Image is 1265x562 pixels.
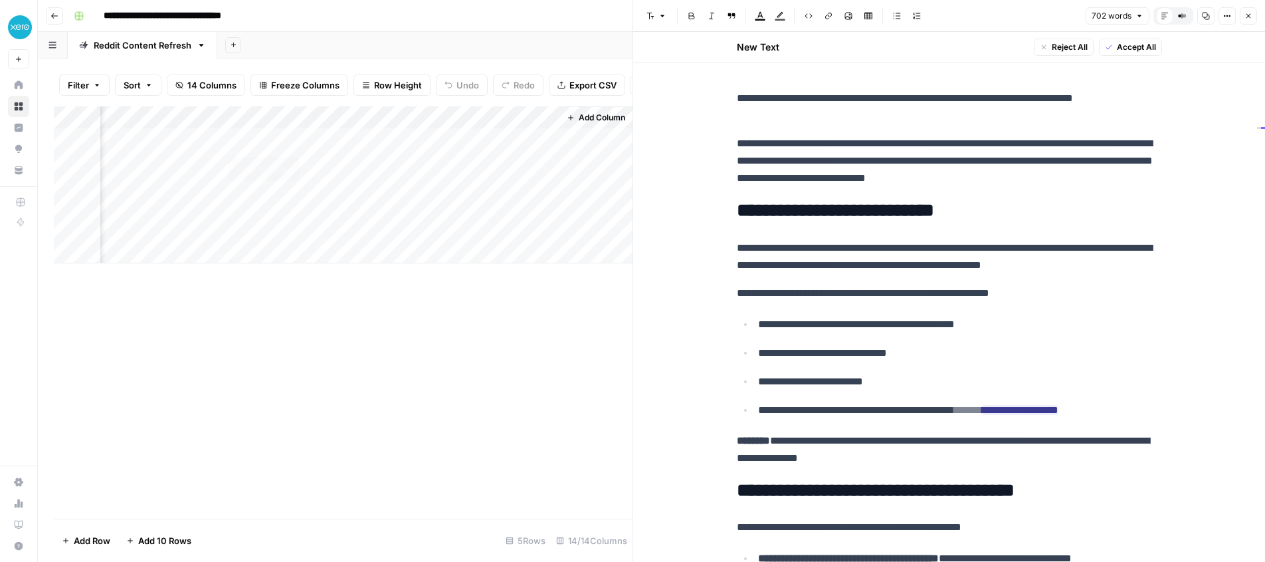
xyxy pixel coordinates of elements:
[8,11,29,44] button: Workspace: XeroOps
[237,162,292,176] div: Click to Open
[138,534,191,547] span: Add 10 Rows
[8,493,29,514] a: Usage
[353,74,431,96] button: Row Height
[1117,41,1156,53] span: Accept All
[167,74,245,96] button: 14 Columns
[54,530,118,551] button: Add Row
[514,78,535,92] span: Redo
[8,160,29,181] a: Your Data
[8,74,29,96] a: Home
[8,138,29,160] a: Opportunities
[8,96,29,117] a: Browse
[118,530,199,551] button: Add 10 Rows
[59,74,110,96] button: Filter
[456,78,479,92] span: Undo
[1034,39,1094,56] button: Reject All
[436,74,488,96] button: Undo
[124,78,141,92] span: Sort
[1092,10,1131,22] span: 702 words
[271,78,340,92] span: Freeze Columns
[8,15,32,39] img: XeroOps Logo
[579,112,625,124] span: Add Column
[115,74,161,96] button: Sort
[569,78,617,92] span: Export CSV
[8,117,29,138] a: Insights
[68,78,89,92] span: Filter
[74,534,110,547] span: Add Row
[493,74,543,96] button: Redo
[94,39,191,52] div: Reddit Content Refresh
[549,74,625,96] button: Export CSV
[1052,41,1088,53] span: Reject All
[500,530,551,551] div: 5 Rows
[8,535,29,557] button: Help + Support
[551,530,632,551] div: 14/14 Columns
[250,74,348,96] button: Freeze Columns
[8,472,29,493] a: Settings
[1086,7,1149,25] button: 702 words
[1099,39,1162,56] button: Accept All
[68,32,217,59] a: Reddit Content Refresh
[187,78,237,92] span: 14 Columns
[374,78,422,92] span: Row Height
[737,41,779,54] h2: New Text
[8,514,29,535] a: Learning Hub
[561,109,631,126] button: Add Column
